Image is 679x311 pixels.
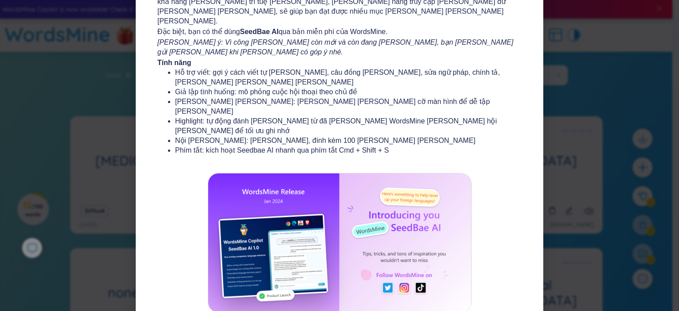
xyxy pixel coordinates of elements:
i: [PERSON_NAME] ý: Vì công [PERSON_NAME] còn mới và còn đang [PERSON_NAME], bạn [PERSON_NAME] gửi [... [157,38,513,56]
li: Hỗ trợ viết: gợi ý cách viết tự [PERSON_NAME], câu đồng [PERSON_NAME], sửa ngữ pháp, chính tả, [P... [175,68,504,87]
li: Highlight: tự động đánh [PERSON_NAME] từ đã [PERSON_NAME] WordsMine [PERSON_NAME] hội [PERSON_NAM... [175,116,504,136]
li: Nội [PERSON_NAME]: [PERSON_NAME], đính kèm 100 [PERSON_NAME] [PERSON_NAME] [175,136,504,146]
li: Phím tắt: kích hoạt Seedbae AI nhanh qua phím tắt Cmd + Shift + S [175,146,504,155]
li: Giả lập tình huống: mô phỏng cuộc hội thoại theo chủ đề [175,87,504,97]
b: Tính năng [157,59,191,66]
span: Đặc biệt, bạn có thể dùng qua bản miễn phí của WordsMine. [157,27,522,37]
li: [PERSON_NAME] [PERSON_NAME]: [PERSON_NAME] [PERSON_NAME] cỡ màn hình để dễ tập [PERSON_NAME] [175,97,504,116]
b: SeedBae AI [240,28,278,35]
